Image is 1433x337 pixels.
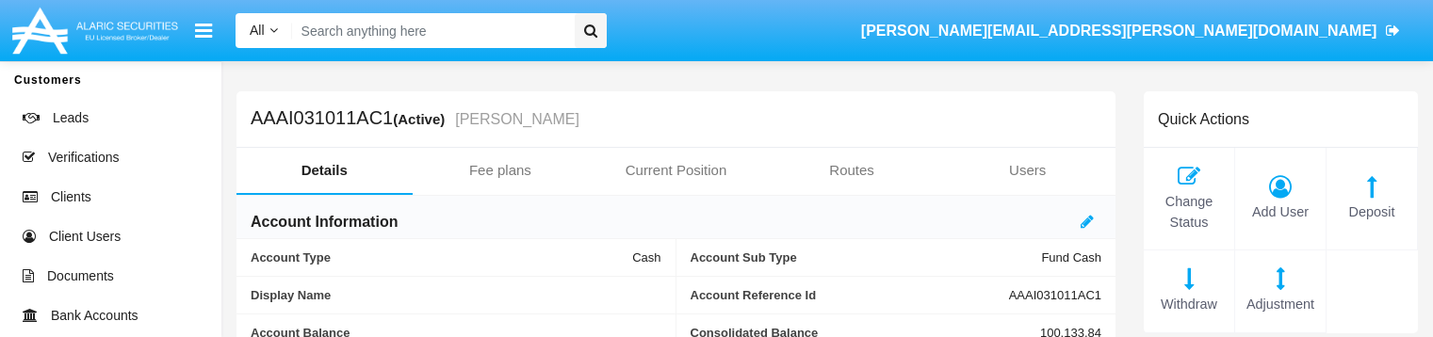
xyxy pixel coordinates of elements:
[251,212,398,233] h6: Account Information
[939,148,1115,193] a: Users
[251,108,579,130] h5: AAAI031011AC1
[1041,250,1101,265] span: Fund Cash
[51,187,91,207] span: Clients
[292,13,568,48] input: Search
[236,21,292,40] a: All
[1153,192,1225,233] span: Change Status
[251,288,661,302] span: Display Name
[9,3,181,58] img: Logo image
[393,108,450,130] div: (Active)
[691,288,1009,302] span: Account Reference Id
[1153,295,1225,315] span: Withdraw
[632,250,660,265] span: Cash
[852,5,1409,57] a: [PERSON_NAME][EMAIL_ADDRESS][PERSON_NAME][DOMAIN_NAME]
[588,148,764,193] a: Current Position
[48,148,119,168] span: Verifications
[51,306,138,326] span: Bank Accounts
[1245,202,1316,223] span: Add User
[764,148,940,193] a: Routes
[1158,110,1249,128] h6: Quick Actions
[53,108,89,128] span: Leads
[251,250,632,265] span: Account Type
[1336,202,1408,223] span: Deposit
[236,148,413,193] a: Details
[1009,288,1101,302] span: AAAI031011AC1
[1245,295,1316,315] span: Adjustment
[250,23,265,38] span: All
[49,227,121,247] span: Client Users
[450,112,579,127] small: [PERSON_NAME]
[691,250,1042,265] span: Account Sub Type
[861,23,1377,39] span: [PERSON_NAME][EMAIL_ADDRESS][PERSON_NAME][DOMAIN_NAME]
[47,266,114,286] span: Documents
[413,148,589,193] a: Fee plans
